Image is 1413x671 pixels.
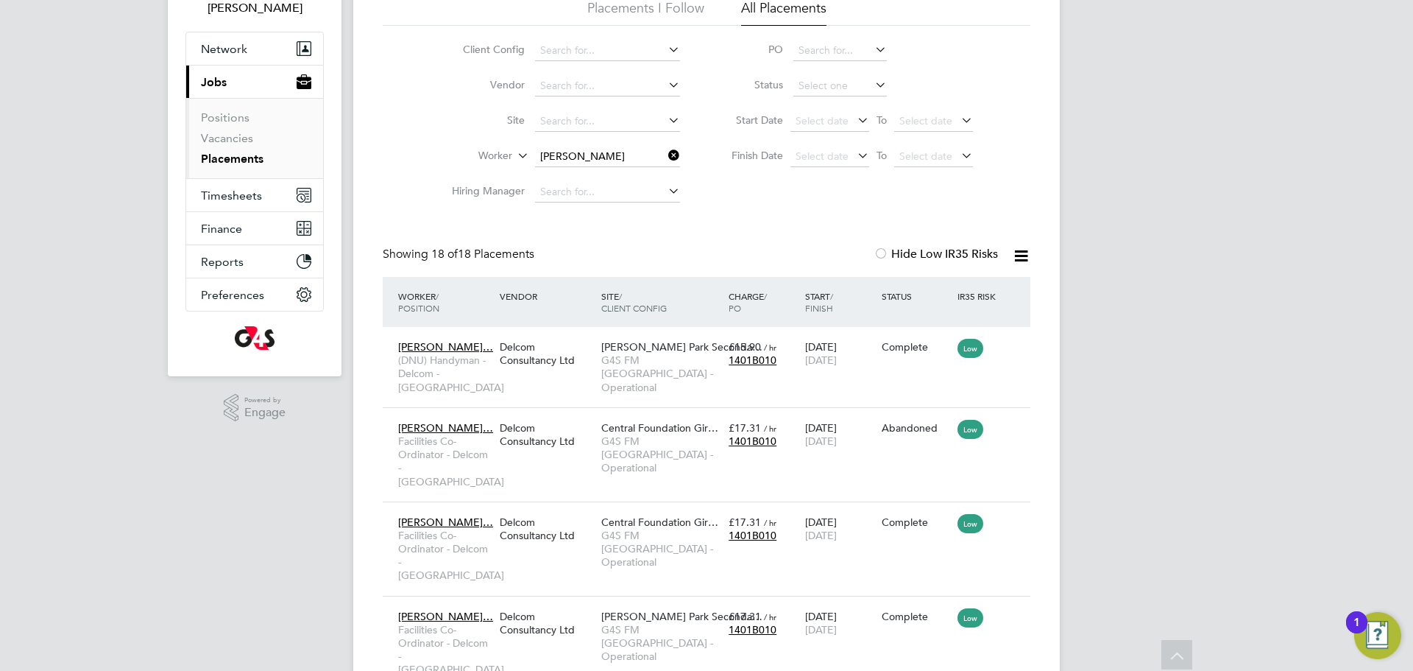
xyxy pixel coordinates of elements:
[717,78,783,91] label: Status
[729,421,761,435] span: £17.31
[1354,612,1401,659] button: Open Resource Center, 1 new notification
[383,247,537,262] div: Showing
[801,603,878,644] div: [DATE]
[235,326,275,350] img: g4s-logo-retina.png
[394,283,496,321] div: Worker
[201,222,242,236] span: Finance
[201,152,263,166] a: Placements
[398,354,492,394] span: (DNU) Handyman - Delcom - [GEOGRAPHIC_DATA]
[496,283,598,309] div: Vendor
[805,354,837,367] span: [DATE]
[440,43,525,56] label: Client Config
[872,146,891,165] span: To
[496,414,598,455] div: Delcom Consultancy Ltd
[801,333,878,374] div: [DATE]
[874,247,998,261] label: Hide Low IR35 Risks
[201,131,253,145] a: Vacancies
[601,340,762,354] span: [PERSON_NAME] Park Seconda…
[224,394,286,422] a: Powered byEngage
[440,184,525,197] label: Hiring Manager
[878,283,955,309] div: Status
[535,182,680,203] input: Search for...
[201,189,262,203] span: Timesheets
[201,42,247,56] span: Network
[954,283,1005,309] div: IR35 Risk
[957,339,983,358] span: Low
[729,623,776,636] span: 1401B010
[796,150,849,163] span: Select date
[601,421,718,435] span: Central Foundation Gir…
[186,179,323,211] button: Timesheets
[601,435,721,475] span: G4S FM [GEOGRAPHIC_DATA] - Operational
[1353,622,1360,642] div: 1
[398,610,493,623] span: [PERSON_NAME]…
[882,340,951,354] div: Complete
[725,283,801,321] div: Charge
[431,247,534,261] span: 18 Placements
[601,354,721,394] span: G4S FM [GEOGRAPHIC_DATA] - Operational
[201,75,227,89] span: Jobs
[394,507,1030,520] a: [PERSON_NAME]…Facilities Co-Ordinator - Delcom - [GEOGRAPHIC_DATA]Delcom Consultancy LtdCentral F...
[764,342,776,353] span: / hr
[244,394,286,407] span: Powered by
[872,110,891,130] span: To
[729,290,767,314] span: / PO
[598,283,725,321] div: Site
[882,610,951,623] div: Complete
[793,76,887,96] input: Select one
[729,516,761,529] span: £17.31
[186,98,323,178] div: Jobs
[601,623,721,664] span: G4S FM [GEOGRAPHIC_DATA] - Operational
[899,150,952,163] span: Select date
[601,610,762,623] span: [PERSON_NAME] Park Seconda…
[801,283,878,321] div: Start
[496,603,598,644] div: Delcom Consultancy Ltd
[186,66,323,98] button: Jobs
[440,113,525,127] label: Site
[186,32,323,65] button: Network
[801,508,878,549] div: [DATE]
[601,529,721,569] span: G4S FM [GEOGRAPHIC_DATA] - Operational
[793,41,887,61] input: Search for...
[717,149,783,162] label: Finish Date
[428,149,512,164] label: Worker
[186,212,323,245] button: Finance
[535,76,680,96] input: Search for...
[805,529,837,542] span: [DATE]
[185,326,324,350] a: Go to home page
[244,407,286,419] span: Engage
[201,288,264,302] span: Preferences
[601,290,667,314] span: / Client Config
[394,602,1030,614] a: [PERSON_NAME]…Facilities Co-Ordinator - Delcom - [GEOGRAPHIC_DATA]Delcom Consultancy Ltd[PERSON_N...
[805,623,837,636] span: [DATE]
[729,529,776,542] span: 1401B010
[805,435,837,448] span: [DATE]
[398,290,439,314] span: / Position
[496,508,598,549] div: Delcom Consultancy Ltd
[729,354,776,367] span: 1401B010
[717,43,783,56] label: PO
[496,333,598,374] div: Delcom Consultancy Ltd
[398,340,493,354] span: [PERSON_NAME]…
[764,611,776,622] span: / hr
[431,247,458,261] span: 18 of
[957,420,983,439] span: Low
[394,413,1030,426] a: [PERSON_NAME]…Facilities Co-Ordinator - Delcom - [GEOGRAPHIC_DATA]Delcom Consultancy LtdCentral F...
[535,147,680,167] input: Search for...
[882,421,951,435] div: Abandoned
[535,111,680,132] input: Search for...
[729,610,761,623] span: £17.31
[729,340,761,354] span: £15.90
[394,332,1030,345] a: [PERSON_NAME]…(DNU) Handyman - Delcom - [GEOGRAPHIC_DATA]Delcom Consultancy Ltd[PERSON_NAME] Park...
[186,245,323,278] button: Reports
[796,114,849,127] span: Select date
[801,414,878,455] div: [DATE]
[398,516,493,529] span: [PERSON_NAME]…
[201,255,244,269] span: Reports
[805,290,833,314] span: / Finish
[717,113,783,127] label: Start Date
[764,423,776,434] span: / hr
[398,529,492,583] span: Facilities Co-Ordinator - Delcom - [GEOGRAPHIC_DATA]
[899,114,952,127] span: Select date
[882,516,951,529] div: Complete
